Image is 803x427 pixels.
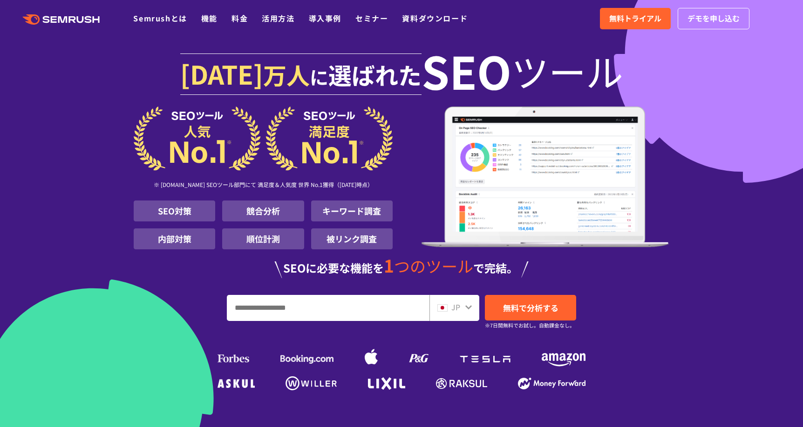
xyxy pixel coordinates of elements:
li: キーワード調査 [311,200,393,221]
span: SEO [422,52,511,89]
a: 無料トライアル [600,8,671,29]
span: 無料トライアル [609,13,661,25]
li: 順位計測 [222,228,304,249]
span: JP [451,301,460,313]
span: 無料で分析する [503,302,558,314]
div: SEOに必要な機能を [134,257,669,278]
span: 万人 [263,58,310,91]
a: 資料ダウンロード [402,13,468,24]
li: SEO対策 [134,200,215,221]
span: に [310,63,328,90]
div: ※ [DOMAIN_NAME] SEOツール部門にて 満足度＆人気度 世界 No.1獲得（[DATE]時点） [134,171,393,200]
span: つのツール [394,254,473,277]
input: URL、キーワードを入力してください [227,295,429,320]
a: 機能 [201,13,218,24]
span: 1 [384,253,394,278]
span: で完結。 [473,260,518,276]
a: 活用方法 [262,13,294,24]
span: ツール [511,52,623,89]
li: 被リンク調査 [311,228,393,249]
a: デモを申し込む [678,8,749,29]
a: Semrushとは [133,13,187,24]
a: セミナー [355,13,388,24]
li: 競合分析 [222,200,304,221]
span: デモを申し込む [687,13,740,25]
li: 内部対策 [134,228,215,249]
small: ※7日間無料でお試し。自動課金なし。 [485,321,575,330]
a: 導入事例 [309,13,341,24]
span: 選ばれた [328,58,422,91]
span: [DATE] [180,55,263,92]
a: 無料で分析する [485,295,576,320]
a: 料金 [231,13,248,24]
